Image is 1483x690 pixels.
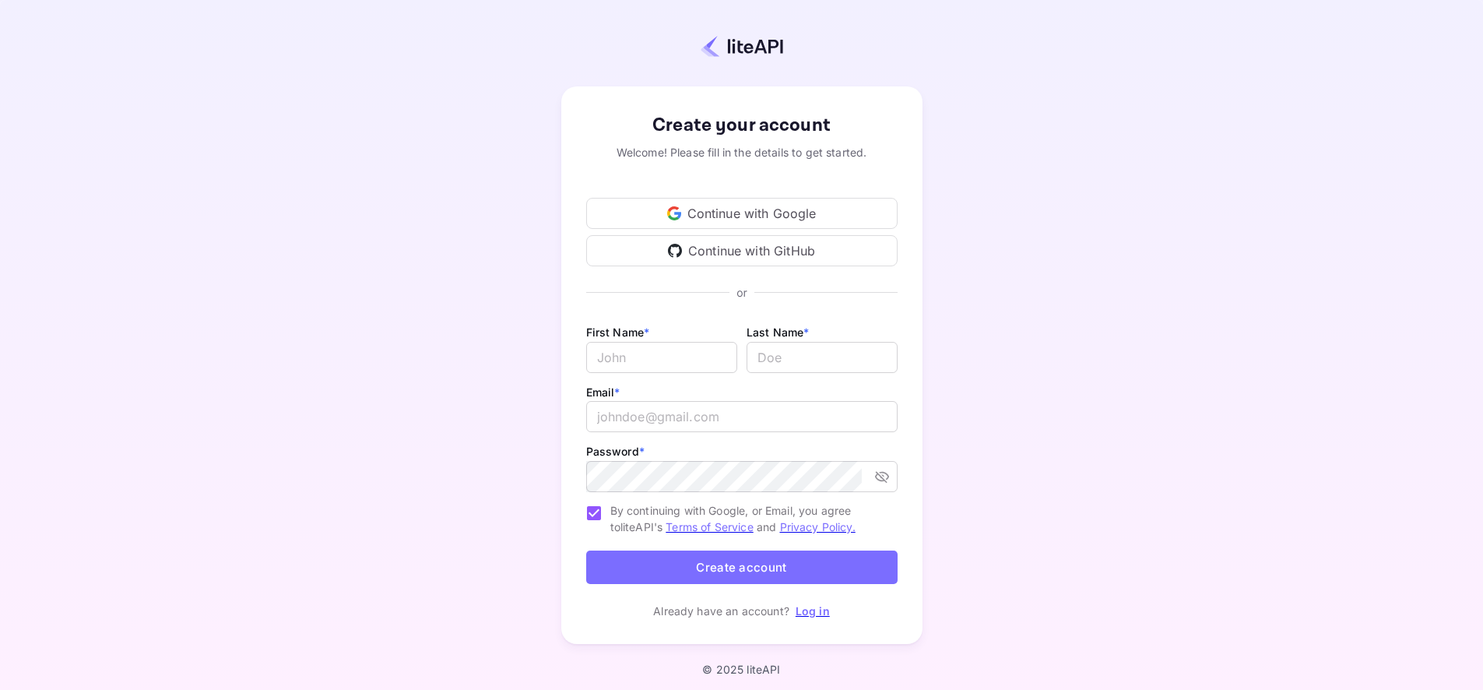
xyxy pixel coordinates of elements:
[586,235,898,266] div: Continue with GitHub
[780,520,856,533] a: Privacy Policy.
[653,603,789,619] p: Already have an account?
[586,326,650,339] label: First Name
[747,342,898,373] input: Doe
[747,326,810,339] label: Last Name
[701,35,783,58] img: liteapi
[610,502,885,535] span: By continuing with Google, or Email, you agree to liteAPI's and
[586,144,898,160] div: Welcome! Please fill in the details to get started.
[586,551,898,584] button: Create account
[796,604,830,618] a: Log in
[586,445,645,458] label: Password
[586,342,737,373] input: John
[666,520,753,533] a: Terms of Service
[586,111,898,139] div: Create your account
[586,385,620,399] label: Email
[702,663,780,676] p: © 2025 liteAPI
[868,463,896,491] button: toggle password visibility
[586,198,898,229] div: Continue with Google
[586,401,898,432] input: johndoe@gmail.com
